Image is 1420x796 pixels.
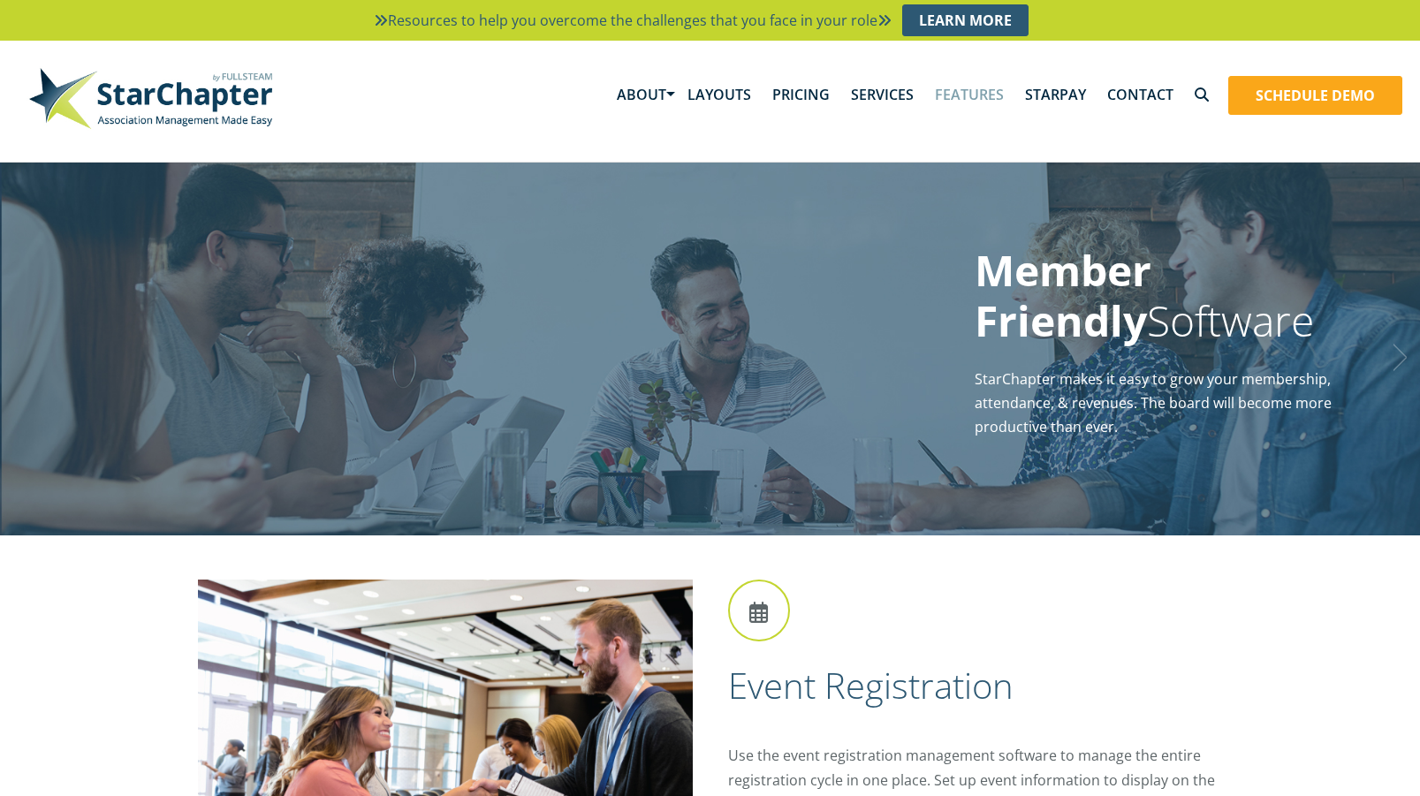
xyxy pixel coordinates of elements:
strong: Member Friendly [975,241,1151,350]
a: Learn More [902,4,1029,36]
a: About [606,67,677,122]
a: Features [924,67,1014,122]
p: StarChapter makes it easy to grow your membership, attendance, & revenues. The board will become ... [975,368,1380,440]
a: Pricing [762,67,840,122]
img: StarChapter-with-Tagline-Main-500.jpg [18,58,283,138]
h1: Software [975,245,1380,346]
a: Contact [1097,67,1184,122]
a: Next [1393,331,1420,375]
a: Layouts [677,67,762,122]
li: Resources to help you overcome the challenges that you face in your role [365,4,1037,36]
a: Services [840,67,924,122]
a: Schedule Demo [1229,77,1401,114]
a: StarPay [1014,67,1097,122]
h2: Event Registration [728,663,1223,709]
